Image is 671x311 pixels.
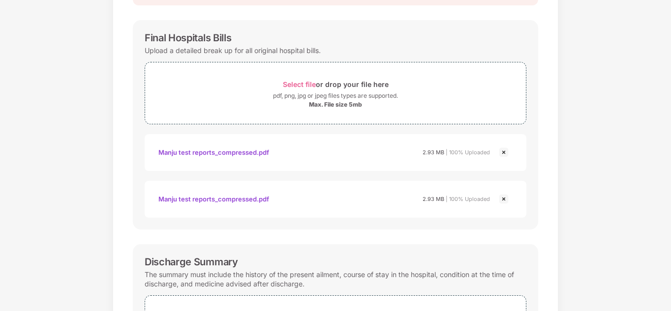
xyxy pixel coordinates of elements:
div: pdf, png, jpg or jpeg files types are supported. [273,91,398,101]
div: or drop your file here [283,78,389,91]
span: 2.93 MB [423,196,444,202]
img: svg+xml;base64,PHN2ZyBpZD0iQ3Jvc3MtMjR4MjQiIHhtbG5zPSJodHRwOi8vd3d3LnczLm9yZy8yMDAwL3N2ZyIgd2lkdG... [498,193,510,205]
span: | 100% Uploaded [446,149,490,156]
div: Manju test reports_compressed.pdf [158,191,269,207]
div: Max. File size 5mb [309,101,362,109]
div: Discharge Summary [145,256,238,268]
div: The summary must include the history of the present ailment, course of stay in the hospital, cond... [145,268,526,290]
div: Upload a detailed break up for all original hospital bills. [145,44,321,57]
img: svg+xml;base64,PHN2ZyBpZD0iQ3Jvc3MtMjR4MjQiIHhtbG5zPSJodHRwOi8vd3d3LnczLm9yZy8yMDAwL3N2ZyIgd2lkdG... [498,146,510,158]
div: Manju test reports_compressed.pdf [158,144,269,161]
span: 2.93 MB [423,149,444,156]
span: Select fileor drop your file herepdf, png, jpg or jpeg files types are supported.Max. File size 5mb [145,70,526,116]
span: | 100% Uploaded [446,196,490,202]
div: Final Hospitals Bills [145,32,231,44]
span: Select file [283,80,316,88]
